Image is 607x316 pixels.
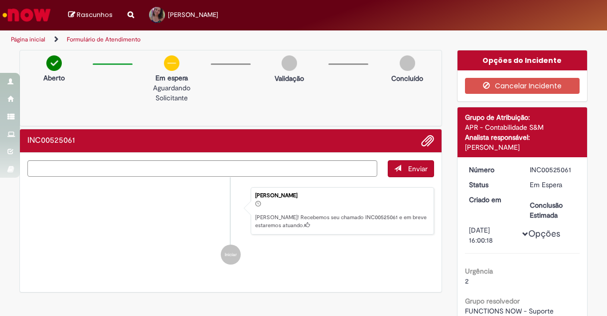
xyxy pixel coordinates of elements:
[461,165,523,175] dt: Número
[391,73,423,83] p: Concluído
[168,10,218,19] span: [PERSON_NAME]
[465,142,580,152] div: [PERSON_NAME]
[465,78,580,94] button: Cancelar Incidente
[27,187,434,235] li: Cecilia Lourenco De Oliveira Macedo
[461,180,523,190] dt: Status
[255,193,429,199] div: [PERSON_NAME]
[400,55,415,71] img: img-circle-grey.png
[138,83,205,103] p: Aguardando Solicitante
[138,73,205,83] p: Em espera
[27,177,434,275] ul: Histórico de tíquete
[282,55,297,71] img: img-circle-grey.png
[465,112,580,122] div: Grupo de Atribuição:
[255,214,429,229] p: [PERSON_NAME]! Recebemos seu chamado INC00525061 e em breve estaremos atuando.
[469,225,515,245] div: [DATE] 16:00:18
[388,160,434,177] button: Enviar
[457,50,588,70] div: Opções do Incidente
[77,10,113,19] span: Rascunhos
[530,165,576,175] div: INC00525061
[522,200,584,220] dt: Conclusão Estimada
[408,164,428,173] span: Enviar
[465,297,520,306] b: Grupo resolvedor
[46,55,62,71] img: check-circle-green.png
[465,267,493,276] b: Urgência
[27,136,75,145] h2: INC00525061 Histórico de tíquete
[465,122,580,132] div: APR - Contabilidade S&M
[7,30,397,49] ul: Trilhas de página
[421,134,434,147] button: Adicionar anexos
[465,132,580,142] div: Analista responsável:
[67,35,141,43] a: Formulário de Atendimento
[461,195,523,205] dt: Criado em
[465,277,468,286] span: 2
[530,180,576,190] div: Em Espera
[68,10,113,20] a: Rascunhos
[1,5,52,25] img: ServiceNow
[11,35,45,43] a: Página inicial
[275,73,304,83] p: Validação
[43,73,65,83] p: Aberto
[164,55,179,71] img: circle-minus.png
